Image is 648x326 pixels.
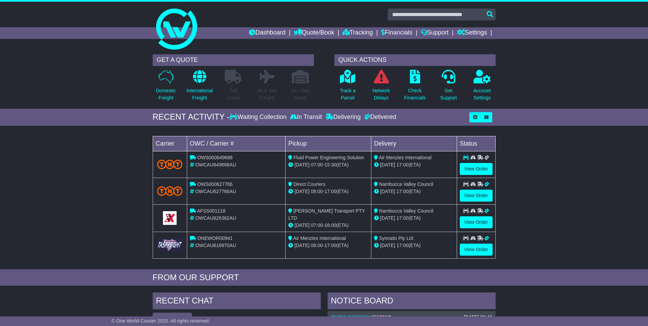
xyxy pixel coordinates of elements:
p: Track a Parcel [340,87,356,101]
div: - (ETA) [288,242,368,249]
button: View All Chats [153,313,192,325]
span: 08:00 [311,243,323,248]
span: [DATE] [380,243,395,248]
div: RECENT CHAT [153,293,321,311]
img: TNT_Domestic.png [157,186,183,195]
a: View Order [460,244,493,256]
div: In Transit [288,113,324,121]
a: AccountSettings [473,69,491,105]
span: OWCAU627766AU [195,189,236,194]
a: OWCAU626362AU [331,314,372,320]
a: View Order [460,190,493,202]
span: [DATE] [380,162,395,167]
td: Status [457,136,495,151]
span: OWS000627766 [197,181,233,187]
span: S13910 [373,314,390,320]
span: Air Menzies International [379,155,431,160]
span: Fluid Power Engineering Solution [293,155,364,160]
a: View Order [460,163,493,175]
span: 16:00 [325,222,336,228]
div: [DATE] 08:48 [464,314,492,320]
div: - (ETA) [288,188,368,195]
span: OWCAU626362AU [195,215,236,221]
p: Domestic Freight [156,87,176,101]
span: 17:00 [397,189,409,194]
a: GetSupport [440,69,457,105]
span: 08:00 [311,189,323,194]
a: InternationalFreight [186,69,213,105]
span: Nambucca Valley Council [379,208,433,214]
td: Pickup [286,136,371,151]
span: [DATE] [380,215,395,221]
p: Network Delays [372,87,390,101]
td: Carrier [153,136,187,151]
span: 15:30 [325,162,336,167]
span: [DATE] [294,222,309,228]
img: TNT_Domestic.png [157,160,183,169]
span: © One World Courier 2025. All rights reserved. [111,318,210,324]
span: Synrado Pty Ltd [379,235,413,241]
div: Waiting Collection [230,113,288,121]
a: Support [421,27,449,39]
div: QUICK ACTIONS [334,54,496,66]
span: [PERSON_NAME] Transport PTY LTD [288,208,365,221]
span: 17:00 [325,243,336,248]
span: OWCAU649688AU [195,162,236,167]
a: Tracking [343,27,373,39]
img: GetCarrierServiceLogo [163,211,177,225]
span: 07:00 [311,222,323,228]
div: (ETA) [374,215,454,222]
a: View Order [460,216,493,228]
p: Air / Sea Depot [291,87,310,101]
td: Delivery [371,136,457,151]
span: OWS000649688 [197,155,233,160]
span: Air Menzies International [293,235,346,241]
p: Air & Sea Freight [257,87,277,101]
span: 17:00 [397,162,409,167]
a: Financials [381,27,412,39]
div: (ETA) [374,242,454,249]
a: CheckFinancials [404,69,426,105]
div: ( ) [331,314,492,320]
p: Check Financials [404,87,426,101]
p: Account Settings [473,87,491,101]
img: GetCarrierServiceLogo [157,238,183,252]
p: International Freight [187,87,213,101]
div: FROM OUR SUPPORT [153,273,496,283]
span: Nambucca Valley Council [379,181,433,187]
span: AFSS001118 [197,208,225,214]
span: [DATE] [294,162,309,167]
a: DomesticFreight [155,69,176,105]
div: (ETA) [374,161,454,168]
div: - (ETA) [288,222,368,229]
span: 07:00 [311,162,323,167]
div: Delivered [362,113,396,121]
a: Track aParcel [340,69,356,105]
span: ONEWOR00941 [197,235,232,241]
div: RECENT ACTIVITY - [153,112,230,122]
p: Full Loads [225,87,242,101]
span: 17:00 [397,243,409,248]
a: Quote/Book [294,27,334,39]
div: (ETA) [374,188,454,195]
p: Get Support [440,87,457,101]
td: OWC / Carrier # [187,136,286,151]
span: 17:00 [325,189,336,194]
a: Dashboard [249,27,286,39]
span: [DATE] [294,189,309,194]
a: NetworkDelays [372,69,390,105]
div: GET A QUOTE [153,54,314,66]
span: [DATE] [380,189,395,194]
span: [DATE] [294,243,309,248]
div: - (ETA) [288,161,368,168]
span: Direct Couriers [293,181,325,187]
span: 17:00 [397,215,409,221]
span: OWCAU618970AU [195,243,236,248]
a: Settings [457,27,487,39]
div: NOTICE BOARD [328,293,496,311]
div: Delivering [324,113,362,121]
